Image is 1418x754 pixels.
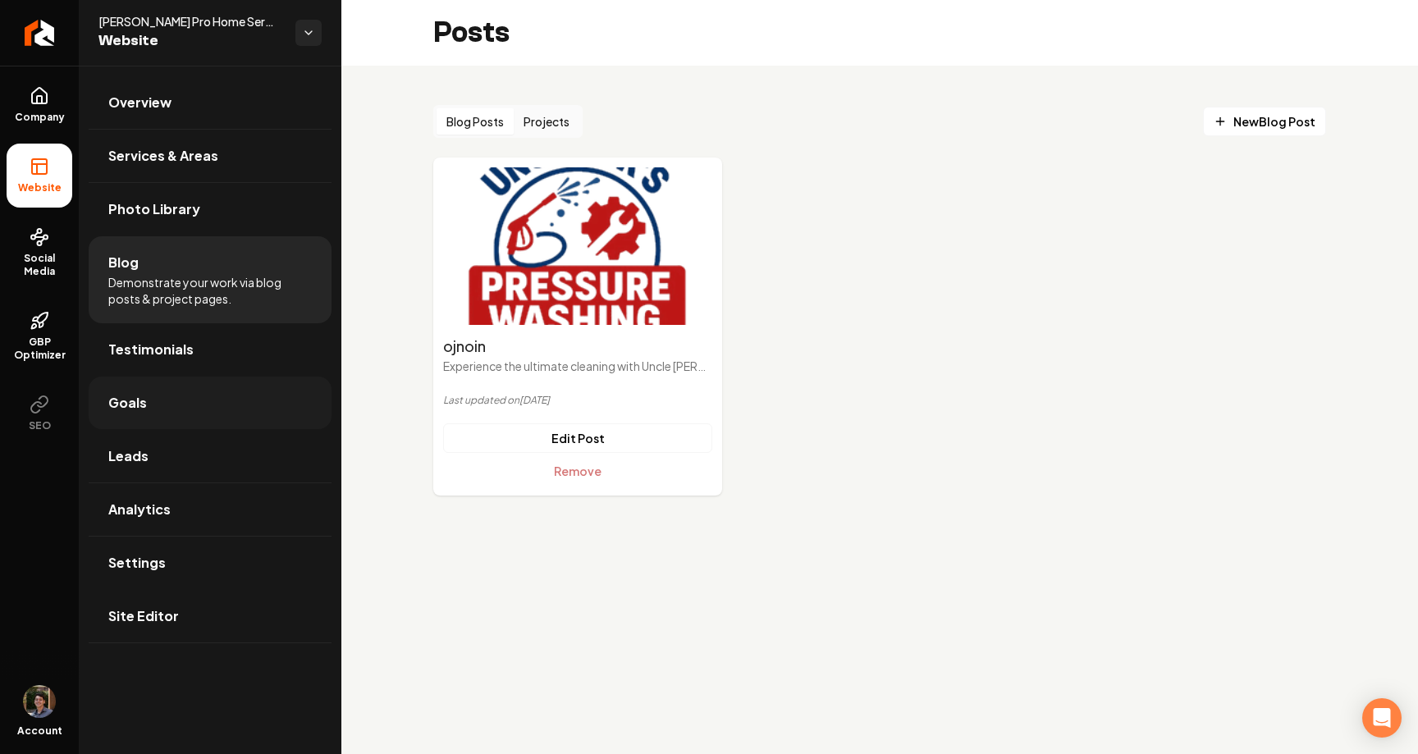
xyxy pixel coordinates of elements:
img: Rebolt Logo [25,20,55,46]
h2: ojnoin [443,335,712,358]
h2: Posts [433,16,510,49]
a: NewBlog Post [1203,107,1326,136]
p: Experience the ultimate cleaning with Uncle [PERSON_NAME]'s Pressure Washing. Now offering expert... [443,358,712,374]
a: Site Editor [89,590,332,642]
a: Goals [89,377,332,429]
img: ojnoin's featured image [443,167,712,325]
img: Mitchell Stahl [23,685,56,718]
a: Edit Post [443,423,712,453]
button: Projects [514,108,579,135]
span: [PERSON_NAME] Pro Home Services [98,13,282,30]
span: Website [11,181,68,194]
span: Website [98,30,282,53]
span: Account [17,724,62,738]
p: Last updated on [DATE] [443,394,712,407]
span: Site Editor [108,606,179,626]
a: Services & Areas [89,130,332,182]
button: Remove [443,456,712,486]
span: New Blog Post [1214,113,1315,130]
span: Testimonials [108,340,194,359]
button: Open user button [23,685,56,718]
a: GBP Optimizer [7,298,72,375]
a: Testimonials [89,323,332,376]
span: Overview [108,93,172,112]
a: Company [7,73,72,137]
span: Demonstrate your work via blog posts & project pages. [108,274,312,307]
span: Analytics [108,500,171,519]
div: Open Intercom Messenger [1362,698,1402,738]
span: Blog [108,253,139,272]
a: Photo Library [89,183,332,235]
span: Social Media [7,252,72,278]
a: Analytics [89,483,332,536]
span: SEO [22,419,57,432]
button: SEO [7,382,72,446]
button: Blog Posts [437,108,514,135]
span: Goals [108,393,147,413]
span: Photo Library [108,199,200,219]
span: GBP Optimizer [7,336,72,362]
a: Leads [89,430,332,482]
span: Leads [108,446,149,466]
a: Settings [89,537,332,589]
span: Services & Areas [108,146,218,166]
a: Social Media [7,214,72,291]
span: Settings [108,553,166,573]
a: Overview [89,76,332,129]
span: Company [8,111,71,124]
